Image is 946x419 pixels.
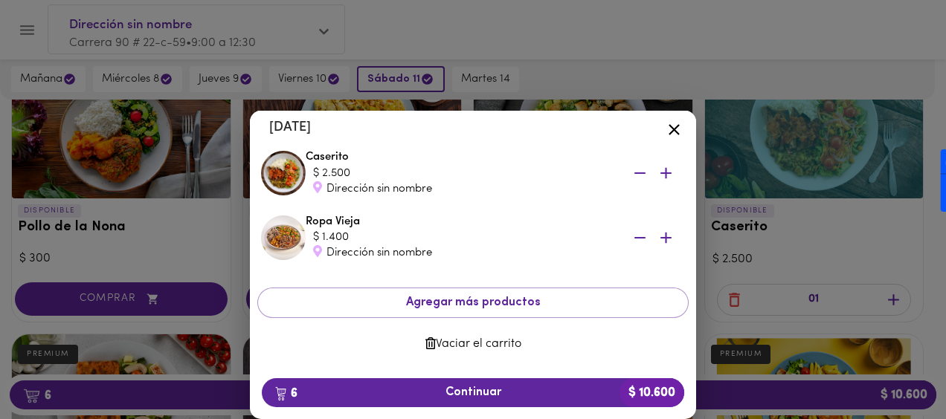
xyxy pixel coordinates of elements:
img: Ropa Vieja [261,215,306,260]
span: Vaciar el carrito [269,337,677,351]
div: Dirección sin nombre [313,245,611,261]
img: Caserito [261,151,306,195]
button: Agregar más productos [257,288,689,318]
b: 6 [266,383,306,403]
div: Dirección sin nombre [313,181,611,197]
div: $ 1.400 [313,230,611,245]
span: Continuar [274,386,672,400]
iframe: Messagebird Livechat Widget [860,333,931,404]
div: Caserito [306,149,685,197]
img: cart.png [275,386,286,401]
b: $ 10.600 [620,378,684,407]
button: Vaciar el carrito [257,330,689,359]
li: [DATE] [257,111,689,146]
div: Ropa Vieja [306,214,685,262]
span: Agregar más productos [270,296,676,310]
button: 6Continuar$ 10.600 [262,378,684,407]
div: $ 2.500 [313,166,611,181]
